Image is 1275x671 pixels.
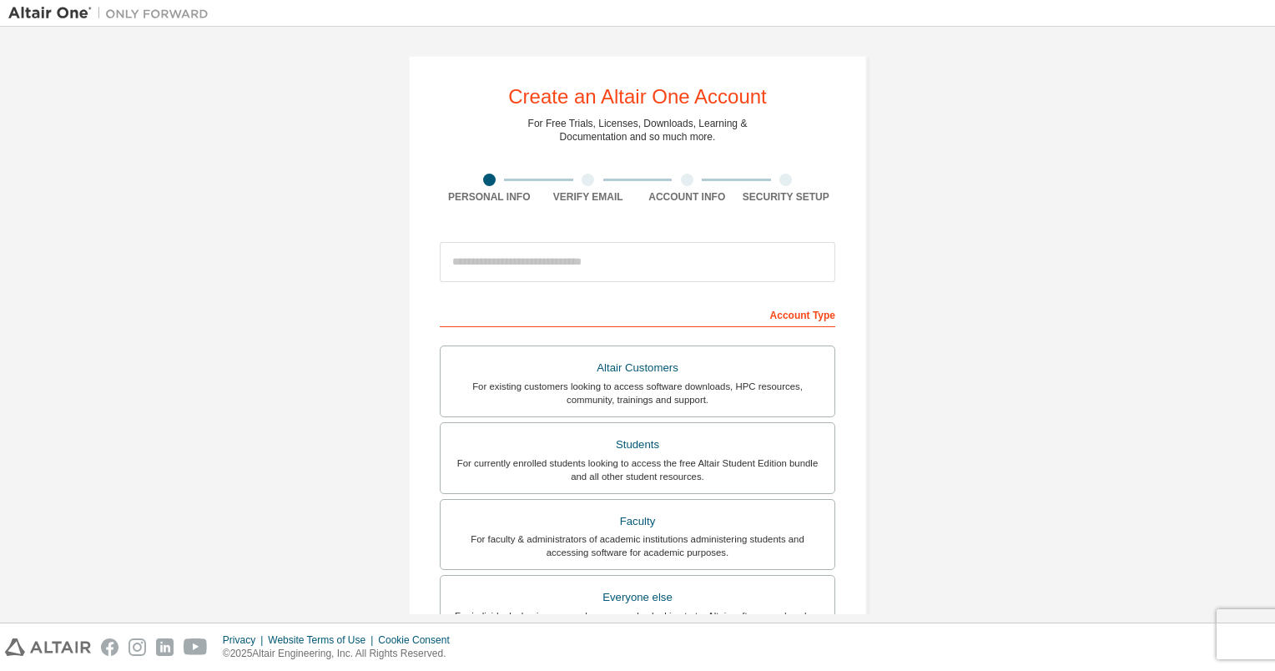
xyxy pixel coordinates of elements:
[268,633,378,647] div: Website Terms of Use
[737,190,836,204] div: Security Setup
[156,638,174,656] img: linkedin.svg
[101,638,118,656] img: facebook.svg
[508,87,767,107] div: Create an Altair One Account
[440,190,539,204] div: Personal Info
[451,356,824,380] div: Altair Customers
[451,586,824,609] div: Everyone else
[129,638,146,656] img: instagram.svg
[451,380,824,406] div: For existing customers looking to access software downloads, HPC resources, community, trainings ...
[637,190,737,204] div: Account Info
[451,532,824,559] div: For faculty & administrators of academic institutions administering students and accessing softwa...
[184,638,208,656] img: youtube.svg
[451,433,824,457] div: Students
[5,638,91,656] img: altair_logo.svg
[451,609,824,636] div: For individuals, businesses and everyone else looking to try Altair software and explore our prod...
[440,300,835,327] div: Account Type
[451,457,824,483] div: For currently enrolled students looking to access the free Altair Student Edition bundle and all ...
[378,633,459,647] div: Cookie Consent
[8,5,217,22] img: Altair One
[223,647,460,661] p: © 2025 Altair Engineering, Inc. All Rights Reserved.
[223,633,268,647] div: Privacy
[451,510,824,533] div: Faculty
[539,190,638,204] div: Verify Email
[528,117,748,144] div: For Free Trials, Licenses, Downloads, Learning & Documentation and so much more.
